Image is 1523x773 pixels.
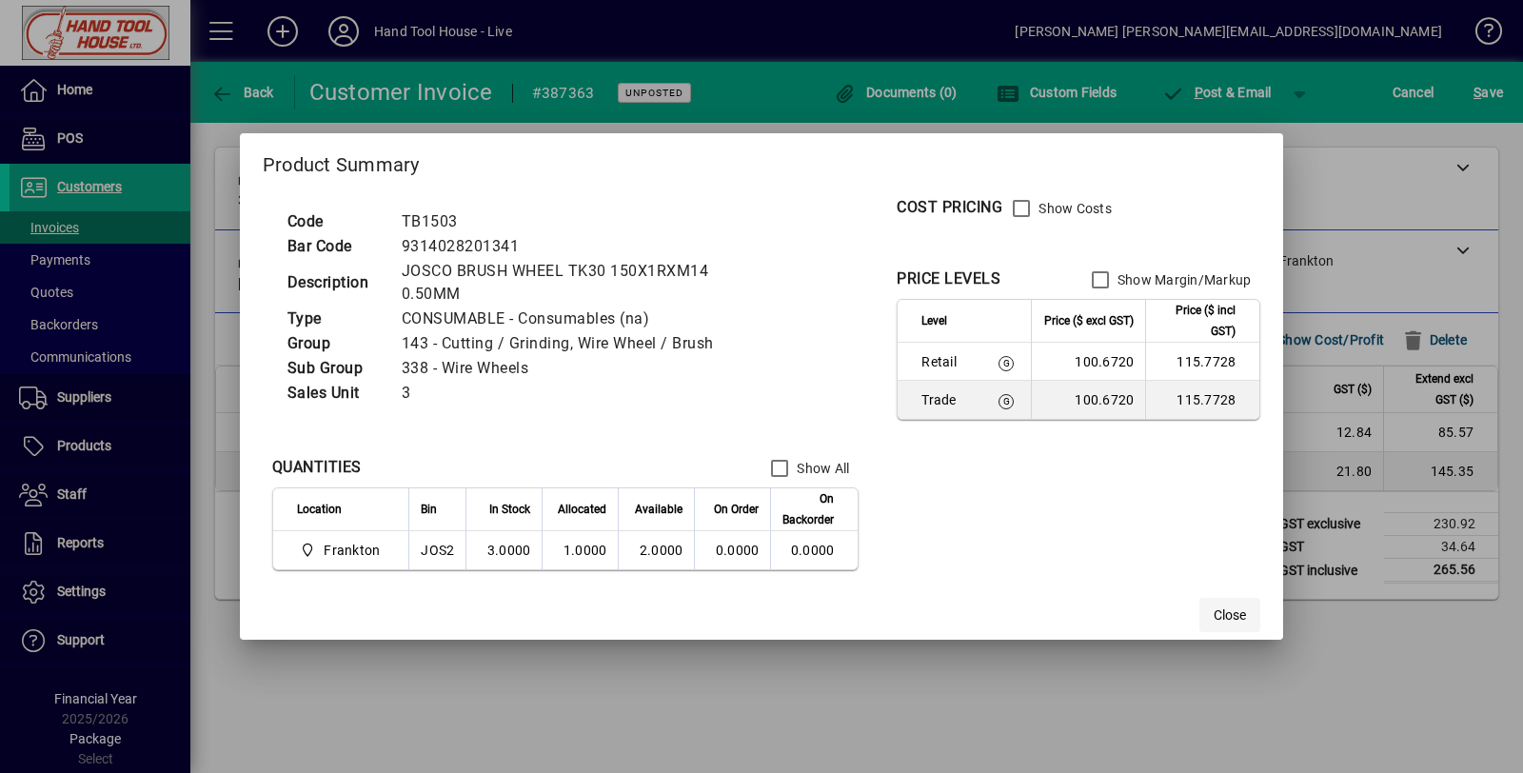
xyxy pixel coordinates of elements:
span: Bin [421,499,437,520]
td: CONSUMABLE - Consumables (na) [392,307,739,331]
td: 1.0000 [542,531,618,569]
span: Frankton [324,541,380,560]
td: 115.7728 [1145,381,1259,419]
span: Price ($ incl GST) [1157,300,1236,342]
td: 0.0000 [770,531,858,569]
td: 115.7728 [1145,343,1259,381]
div: QUANTITIES [272,456,362,479]
label: Show Margin/Markup [1114,270,1252,289]
span: On Backorder [782,488,834,530]
button: Close [1199,598,1260,632]
td: Bar Code [278,234,392,259]
span: Location [297,499,342,520]
td: JOSCO BRUSH WHEEL TK30 150X1RXM14 0.50MM [392,259,739,307]
span: Frankton [297,539,388,562]
span: Trade [921,390,972,409]
td: Type [278,307,392,331]
td: 338 - Wire Wheels [392,356,739,381]
span: On Order [714,499,759,520]
span: 0.0000 [716,543,760,558]
span: Level [921,310,947,331]
td: 100.6720 [1031,381,1145,419]
td: 3.0000 [465,531,542,569]
td: 2.0000 [618,531,694,569]
td: 9314028201341 [392,234,739,259]
span: Retail [921,352,972,371]
div: COST PRICING [897,196,1002,219]
span: Available [635,499,682,520]
label: Show Costs [1035,199,1112,218]
td: 100.6720 [1031,343,1145,381]
td: 143 - Cutting / Grinding, Wire Wheel / Brush [392,331,739,356]
td: Code [278,209,392,234]
span: Price ($ excl GST) [1044,310,1134,331]
td: Description [278,259,392,307]
td: JOS2 [408,531,465,569]
h2: Product Summary [240,133,1284,188]
span: In Stock [489,499,530,520]
td: Sales Unit [278,381,392,406]
div: PRICE LEVELS [897,268,1000,290]
td: 3 [392,381,739,406]
td: Group [278,331,392,356]
td: Sub Group [278,356,392,381]
span: Close [1214,605,1246,625]
label: Show All [793,459,849,478]
span: Allocated [558,499,606,520]
td: TB1503 [392,209,739,234]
